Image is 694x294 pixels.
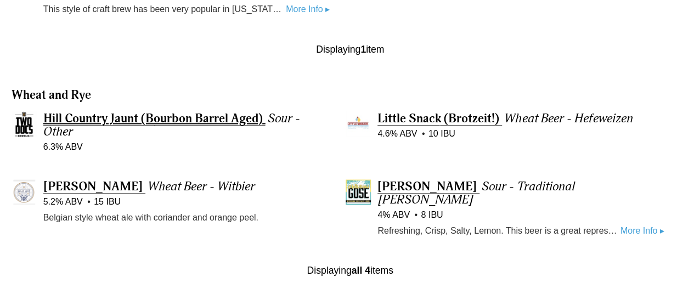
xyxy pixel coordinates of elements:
[12,111,37,137] img: Hill Country Jaunt (Bourbon Barrel Aged)
[377,110,499,126] span: Little Snack (Brotzeit!)
[43,195,83,208] span: 5.2% ABV
[504,110,633,126] span: Wheat Beer - Hefeweizen
[87,195,121,208] span: 15 IBU
[43,110,266,126] a: Hill Country Jaunt (Bourbon Barrel Aged)
[12,179,37,205] img: Walt Wit
[43,110,263,126] span: Hill Country Jaunt (Bourbon Barrel Aged)
[43,110,300,139] span: Sour - Other
[286,2,330,16] a: More Info
[346,111,371,137] img: Little Snack (Brotzeit!)
[352,264,370,275] b: all 4
[377,127,417,140] span: 4.6% ABV
[377,208,410,221] span: 4% ABV
[377,178,477,194] span: [PERSON_NAME]
[377,178,574,207] span: Sour - Traditional [PERSON_NAME]
[414,208,443,221] span: 8 IBU
[43,140,83,153] span: 6.3% ABV
[43,210,330,224] p: Belgian style wheat ale with coriander and orange peel.
[422,127,455,140] span: 10 IBU
[377,110,502,126] a: Little Snack (Brotzeit!)
[148,178,255,194] span: Wheat Beer - Witbier
[360,44,366,55] b: 1
[346,179,371,205] img: Chilton Gose
[377,223,620,238] p: Refreshing, Crisp, Salty, Lemon. This beer is a great representation of the local favorite cockta...
[12,87,689,103] h3: Wheat and Rye
[43,2,286,16] p: This style of craft brew has been very popular in [US_STATE] culture for years and is our West [U...
[620,223,664,238] a: More Info
[43,178,143,194] span: [PERSON_NAME]
[377,178,479,194] a: [PERSON_NAME]
[43,178,145,194] a: [PERSON_NAME]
